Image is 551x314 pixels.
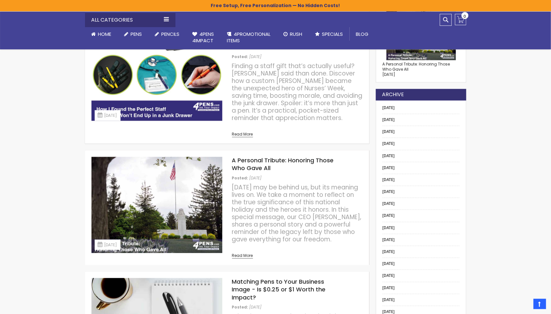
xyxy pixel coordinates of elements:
[383,129,395,135] a: [DATE]
[383,201,395,207] a: [DATE]
[85,27,118,41] a: Home
[290,31,302,37] span: Rush
[193,31,214,44] span: 4Pens 4impact
[149,27,186,41] a: Pencils
[350,27,375,41] a: Blog
[383,165,395,171] a: [DATE]
[95,240,121,250] div: [DATE]
[249,305,262,310] span: [DATE]
[464,13,466,19] span: 0
[383,105,395,111] a: [DATE]
[383,153,395,159] a: [DATE]
[232,129,253,137] a: Read More
[249,54,262,60] span: [DATE]
[382,91,404,98] strong: Archive
[383,141,395,147] a: [DATE]
[227,31,271,44] span: 4PROMOTIONAL ITEMS
[91,28,222,124] img: blog-pokka-pen.jpg
[221,27,277,48] a: 4PROMOTIONALITEMS
[162,31,180,37] span: Pencils
[383,261,395,267] a: [DATE]
[383,285,395,291] a: [DATE]
[186,27,221,48] a: 4Pens4impact
[383,62,450,72] a: A Personal Tribute: Honoring Those Who Gave All
[232,183,362,244] span: [DATE] may be behind us, but its meaning lives on. We take a moment to reflect on the true signif...
[383,249,395,255] a: [DATE]
[232,305,249,310] span: Posted:
[232,250,253,259] a: Read More
[85,13,175,27] div: All Categories
[95,110,121,121] div: [DATE]
[98,31,111,37] span: Home
[232,54,249,60] span: Posted:
[91,157,222,253] img: Blog_A_Personal_Tribute-_Honoring_Those_Who_Gave_All2.jpg
[118,27,149,41] a: Pens
[232,278,326,302] a: Matching Pens to Your Business Image - Is $0.25 or $1 Worth the Impact?
[322,31,343,37] span: Specials
[383,117,395,123] a: [DATE]
[232,62,363,123] span: Finding a staff gift that’s actually useful? [PERSON_NAME] said than done. Discover how a custom ...
[383,237,395,243] a: [DATE]
[383,297,395,303] a: [DATE]
[383,273,395,279] a: [DATE]
[383,177,395,183] a: [DATE]
[309,27,350,41] a: Specials
[232,176,249,181] span: Posted:
[131,31,142,37] span: Pens
[534,299,546,309] a: Top
[277,27,309,41] a: Rush
[232,157,334,172] a: A Personal Tribute: Honoring Those Who Gave All
[383,189,395,195] a: [DATE]
[455,14,466,25] a: 0
[383,213,395,218] a: [DATE]
[383,225,395,231] a: [DATE]
[249,176,262,181] span: [DATE]
[356,31,369,37] span: Blog
[383,72,396,77] span: [DATE]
